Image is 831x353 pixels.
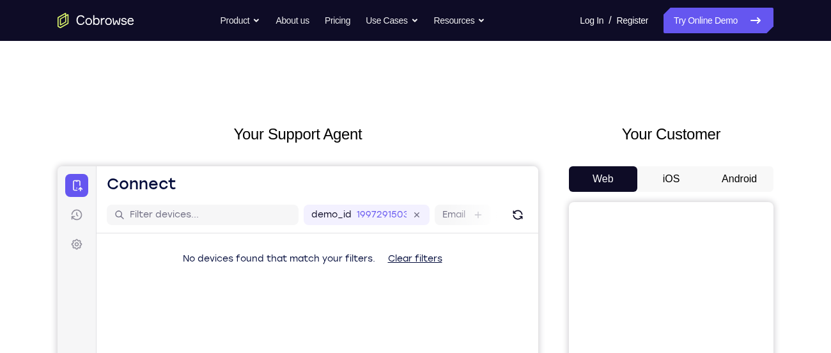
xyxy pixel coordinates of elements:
[58,123,538,146] h2: Your Support Agent
[609,13,611,28] span: /
[580,8,603,33] a: Log In
[385,42,408,55] label: Email
[569,123,773,146] h2: Your Customer
[325,8,350,33] a: Pricing
[8,37,31,60] a: Sessions
[434,8,486,33] button: Resources
[569,166,637,192] button: Web
[320,80,395,106] button: Clear filters
[125,87,318,98] span: No devices found that match your filters.
[276,8,309,33] a: About us
[254,42,294,55] label: demo_id
[72,42,233,55] input: Filter devices...
[58,13,134,28] a: Go to the home page
[705,166,773,192] button: Android
[450,38,470,59] button: Refresh
[664,8,773,33] a: Try Online Demo
[49,8,119,28] h1: Connect
[8,67,31,90] a: Settings
[366,8,418,33] button: Use Cases
[221,8,261,33] button: Product
[637,166,706,192] button: iOS
[617,8,648,33] a: Register
[8,8,31,31] a: Connect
